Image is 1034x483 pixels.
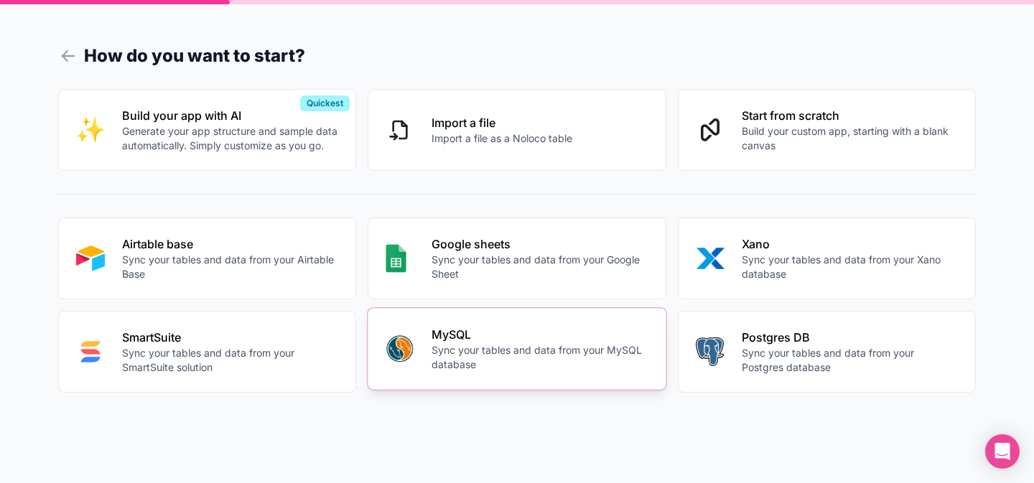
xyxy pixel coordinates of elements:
p: MySQL [432,326,648,343]
div: Quickest [300,95,350,111]
p: Sync your tables and data from your MySQL database [432,343,648,372]
img: SMART_SUITE [76,337,105,366]
button: Start from scratchBuild your custom app, starting with a blank canvas [678,89,977,171]
button: INTERNAL_WITH_AIBuild your app with AIGenerate your app structure and sample data automatically. ... [58,89,357,171]
p: Build your custom app, starting with a blank canvas [742,124,959,153]
p: Sync your tables and data from your SmartSuite solution [122,346,339,375]
p: Sync your tables and data from your Airtable Base [122,253,339,281]
img: GOOGLE_SHEETS [386,244,406,273]
p: Sync your tables and data from your Google Sheet [432,253,648,281]
h1: How do you want to start? [58,43,977,69]
p: Import a file as a Noloco table [432,131,572,146]
button: AIRTABLEAirtable baseSync your tables and data from your Airtable Base [58,217,357,299]
button: SMART_SUITESmartSuiteSync your tables and data from your SmartSuite solution [58,311,357,393]
div: Open Intercom Messenger [985,434,1020,469]
p: Generate your app structure and sample data automatically. Simply customize as you go. [122,124,339,153]
p: Sync your tables and data from your Xano database [742,253,959,281]
button: MYSQLMySQLSync your tables and data from your MySQL database [368,308,666,390]
p: Google sheets [432,235,648,253]
p: Postgres DB [742,329,959,346]
p: SmartSuite [122,329,339,346]
img: INTERNAL_WITH_AI [76,116,105,144]
p: Airtable base [122,235,339,253]
img: MYSQL [386,334,414,363]
img: POSTGRES [696,337,724,366]
p: Import a file [432,114,572,131]
button: Import a fileImport a file as a Noloco table [368,89,666,171]
img: XANO [696,244,725,273]
button: GOOGLE_SHEETSGoogle sheetsSync your tables and data from your Google Sheet [368,217,666,299]
img: AIRTABLE [76,244,105,273]
p: Xano [742,235,959,253]
p: Build your app with AI [122,107,339,124]
button: XANOXanoSync your tables and data from your Xano database [678,217,977,299]
p: Sync your tables and data from your Postgres database [742,346,959,375]
button: POSTGRESPostgres DBSync your tables and data from your Postgres database [678,311,977,393]
p: Start from scratch [742,107,959,124]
